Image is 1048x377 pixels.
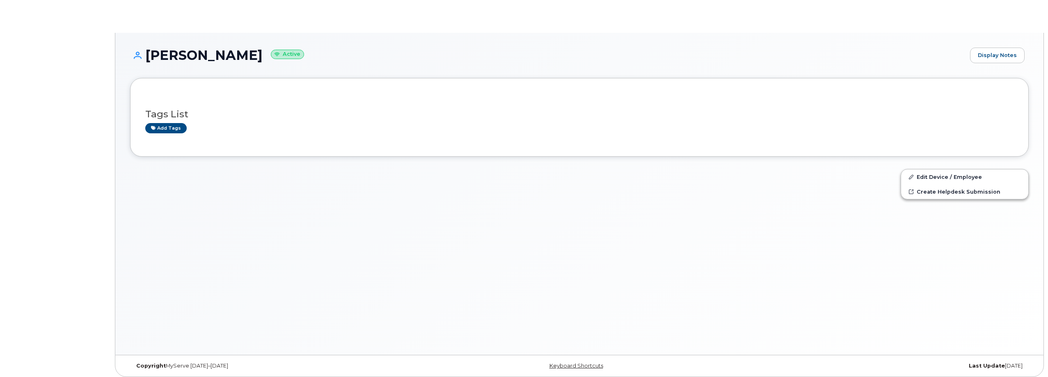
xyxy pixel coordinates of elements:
a: Keyboard Shortcuts [549,363,603,369]
div: MyServe [DATE]–[DATE] [130,363,430,369]
strong: Last Update [969,363,1005,369]
a: Display Notes [970,48,1025,63]
h1: [PERSON_NAME] [130,48,966,62]
div: [DATE] [729,363,1029,369]
strong: Copyright [136,363,166,369]
small: Active [271,50,304,59]
a: Edit Device / Employee [901,169,1028,184]
h3: Tags List [145,109,1014,119]
a: Add tags [145,123,187,133]
a: Create Helpdesk Submission [901,184,1028,199]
